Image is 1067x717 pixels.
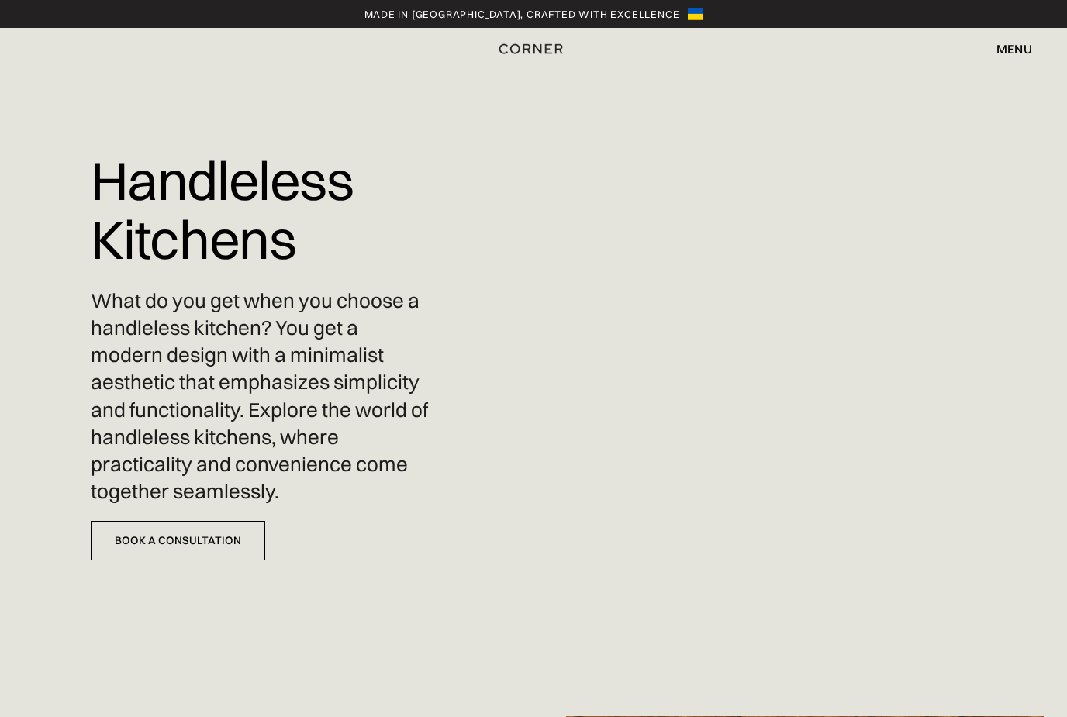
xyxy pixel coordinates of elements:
[996,43,1032,55] div: menu
[91,140,434,280] h1: Handleless Kitchens
[91,288,434,505] p: What do you get when you choose a handleless kitchen? You get a modern design with a minimalist a...
[981,36,1032,62] div: menu
[480,39,588,59] a: home
[364,6,680,22] a: Made in [GEOGRAPHIC_DATA], crafted with excellence
[91,521,265,560] a: Book a Consultation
